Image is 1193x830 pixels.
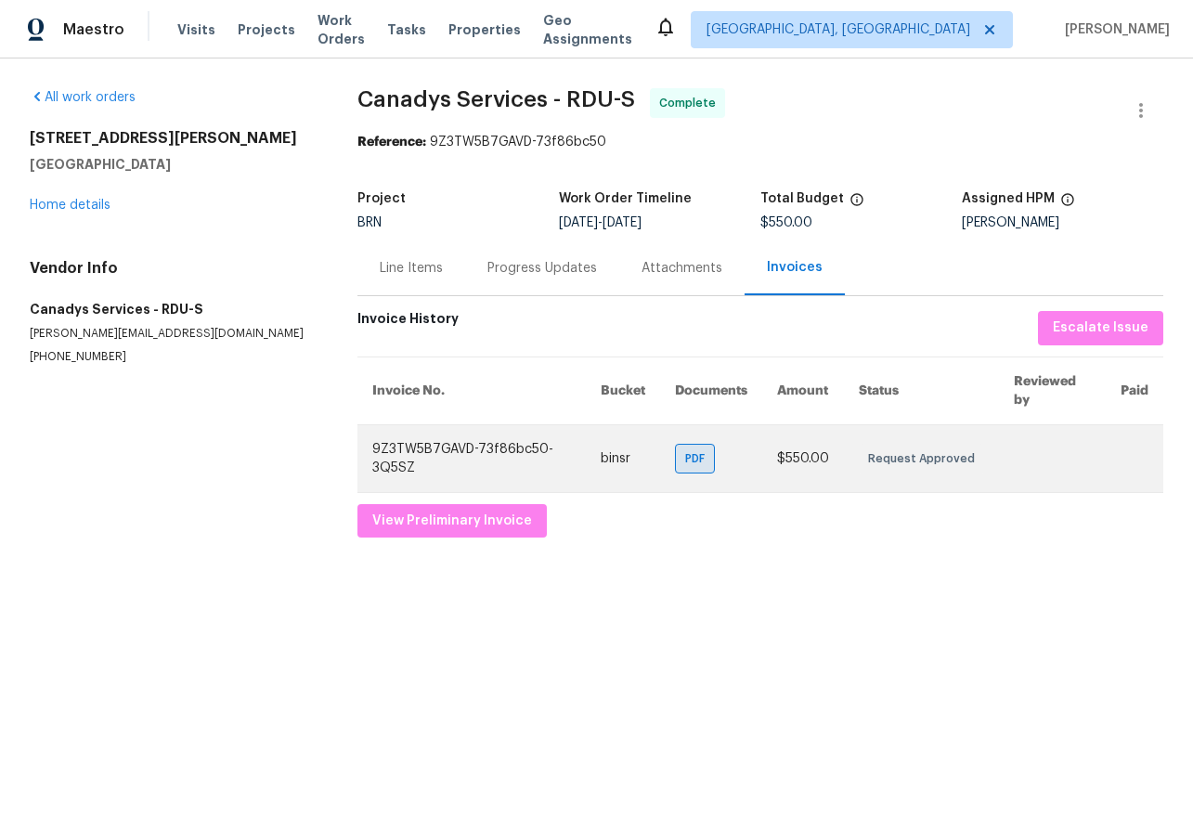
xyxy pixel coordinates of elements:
b: Reference: [357,136,426,149]
th: Bucket [586,357,660,424]
span: [DATE] [559,216,598,229]
td: 9Z3TW5B7GAVD-73f86bc50-3Q5SZ [357,424,586,492]
h5: Work Order Timeline [559,192,692,205]
td: binsr [586,424,660,492]
p: [PHONE_NUMBER] [30,349,313,365]
th: Documents [660,357,762,424]
p: [PERSON_NAME][EMAIL_ADDRESS][DOMAIN_NAME] [30,326,313,342]
span: $550.00 [777,452,829,465]
button: Escalate Issue [1038,311,1163,345]
a: All work orders [30,91,136,104]
button: View Preliminary Invoice [357,504,547,538]
span: Visits [177,20,215,39]
span: Tasks [387,23,426,36]
th: Invoice No. [357,357,586,424]
h6: Invoice History [357,311,459,336]
span: BRN [357,216,382,229]
h5: [GEOGRAPHIC_DATA] [30,155,313,174]
th: Reviewed by [999,357,1106,424]
div: 9Z3TW5B7GAVD-73f86bc50 [357,133,1163,151]
span: Maestro [63,20,124,39]
span: $550.00 [760,216,812,229]
span: Geo Assignments [543,11,632,48]
span: [PERSON_NAME] [1057,20,1170,39]
span: Escalate Issue [1053,317,1148,340]
span: Projects [238,20,295,39]
h4: Vendor Info [30,259,313,278]
h5: Canadys Services - RDU-S [30,300,313,318]
span: Canadys Services - RDU-S [357,88,635,110]
span: The total cost of line items that have been proposed by Opendoor. This sum includes line items th... [849,192,864,216]
span: [DATE] [603,216,642,229]
h2: [STREET_ADDRESS][PERSON_NAME] [30,129,313,148]
span: - [559,216,642,229]
div: Line Items [380,259,443,278]
th: Status [844,357,999,424]
span: PDF [685,449,712,468]
span: View Preliminary Invoice [372,510,532,533]
span: The hpm assigned to this work order. [1060,192,1075,216]
a: Home details [30,199,110,212]
span: [GEOGRAPHIC_DATA], [GEOGRAPHIC_DATA] [707,20,970,39]
span: Work Orders [318,11,365,48]
div: Invoices [767,258,823,277]
h5: Project [357,192,406,205]
th: Paid [1106,357,1163,424]
span: Properties [448,20,521,39]
span: Complete [659,94,723,112]
span: Request Approved [868,449,982,468]
div: PDF [675,444,715,473]
h5: Assigned HPM [962,192,1055,205]
div: Progress Updates [487,259,597,278]
h5: Total Budget [760,192,844,205]
div: [PERSON_NAME] [962,216,1163,229]
th: Amount [762,357,844,424]
div: Attachments [642,259,722,278]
